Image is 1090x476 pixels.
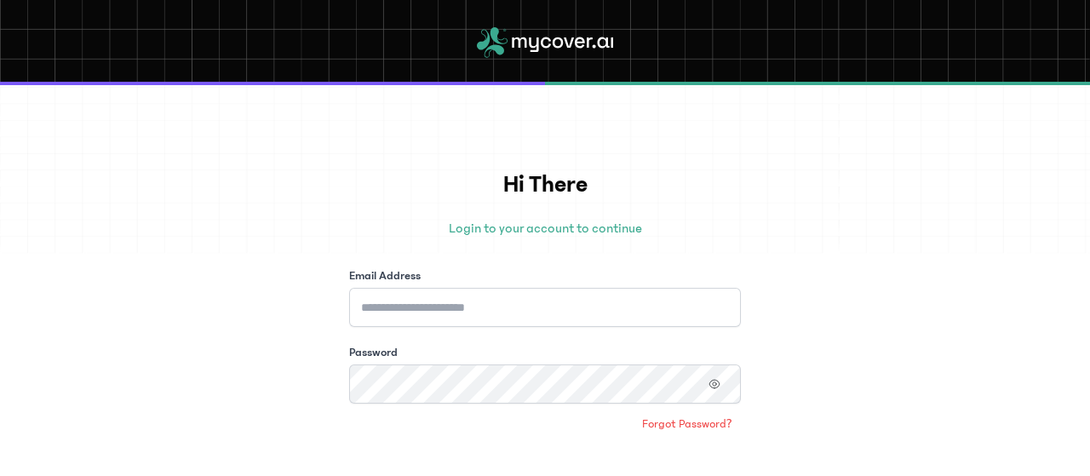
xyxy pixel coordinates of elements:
h1: Hi There [349,167,741,203]
span: Forgot Password? [642,416,732,433]
a: Forgot Password? [634,410,741,438]
label: Password [349,344,398,361]
label: Email Address [349,267,421,284]
p: Login to your account to continue [349,218,741,238]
